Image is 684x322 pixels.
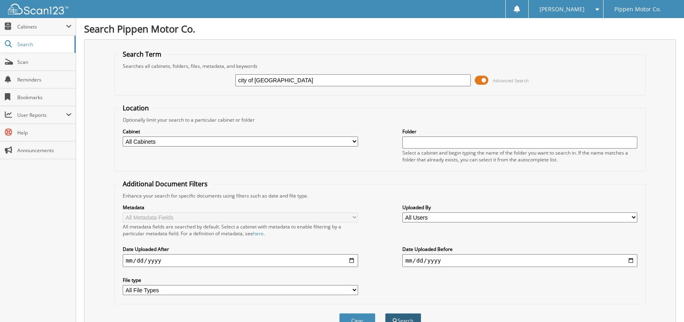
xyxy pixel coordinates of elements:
[17,129,72,136] span: Help
[402,128,638,135] label: Folder
[540,7,585,12] span: [PERSON_NAME]
[402,204,638,211] label: Uploaded By
[119,63,642,69] div: Searches all cabinets, folders, files, metadata, and keywords
[119,192,642,199] div: Enhance your search for specific documents using filters such as date and file type.
[493,77,529,84] span: Advanced Search
[17,147,72,154] span: Announcements
[123,254,358,267] input: start
[17,59,72,65] span: Scan
[253,230,264,237] a: here
[84,22,676,35] h1: Search Pippen Motor Co.
[123,204,358,211] label: Metadata
[119,116,642,123] div: Optionally limit your search to a particular cabinet or folder
[17,112,66,118] span: User Reports
[119,104,153,112] legend: Location
[17,94,72,101] span: Bookmarks
[119,50,165,59] legend: Search Term
[402,246,638,253] label: Date Uploaded Before
[123,277,358,283] label: File type
[123,246,358,253] label: Date Uploaded After
[17,41,70,48] span: Search
[119,179,212,188] legend: Additional Document Filters
[17,23,66,30] span: Cabinets
[614,7,661,12] span: Pippen Motor Co.
[123,223,358,237] div: All metadata fields are searched by default. Select a cabinet with metadata to enable filtering b...
[8,4,68,14] img: scan123-logo-white.svg
[123,128,358,135] label: Cabinet
[17,76,72,83] span: Reminders
[402,149,638,163] div: Select a cabinet and begin typing the name of the folder you want to search in. If the name match...
[402,254,638,267] input: end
